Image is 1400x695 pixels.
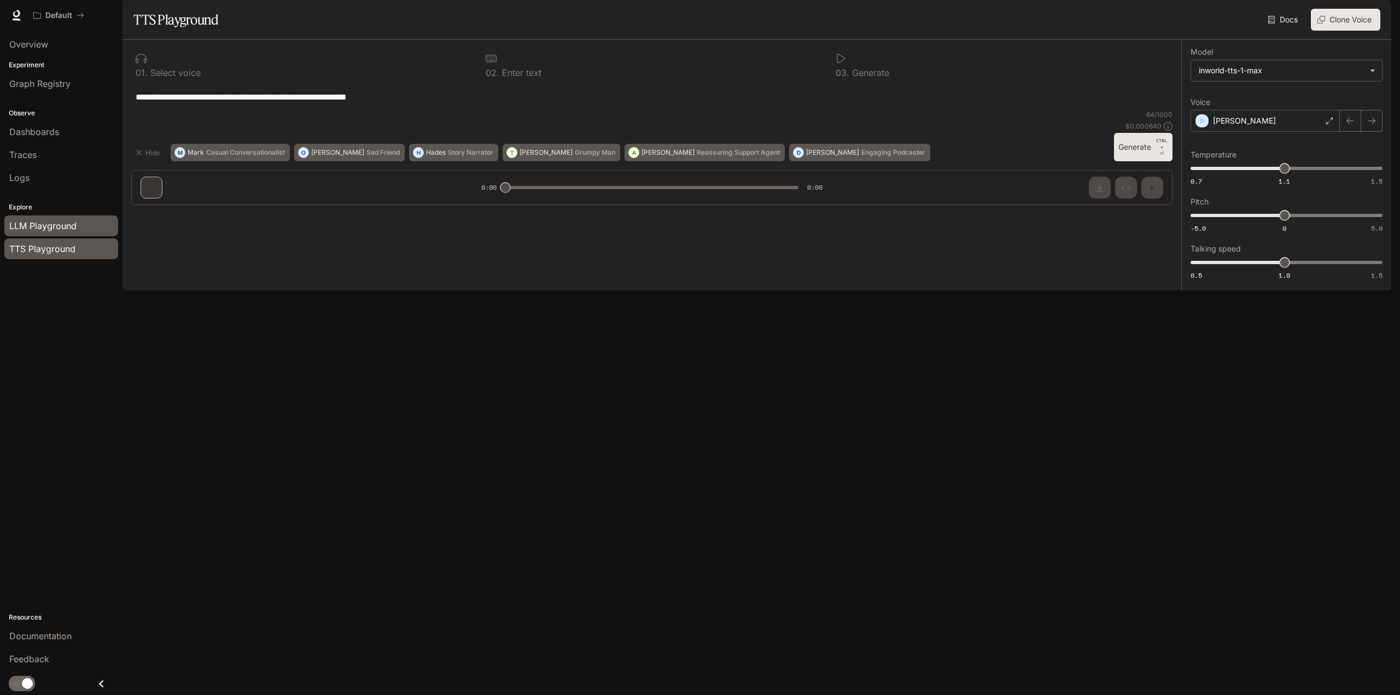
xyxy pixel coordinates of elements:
[1191,224,1206,233] span: -5.0
[148,68,201,77] p: Select voice
[697,149,780,156] p: Reassuring Support Agent
[1371,271,1382,280] span: 1.5
[413,144,423,161] div: H
[1265,9,1302,31] a: Docs
[1125,121,1162,131] p: $ 0.000640
[629,144,639,161] div: A
[836,68,849,77] p: 0 3 .
[625,144,785,161] button: A[PERSON_NAME]Reassuring Support Agent
[1191,271,1202,280] span: 0.5
[1114,133,1172,161] button: GenerateCTRL +⏎
[575,149,615,156] p: Grumpy Man
[1279,271,1290,280] span: 1.0
[1191,60,1382,81] div: inworld-tts-1-max
[206,149,285,156] p: Casual Conversationalist
[1191,177,1202,186] span: 0.7
[1191,198,1209,206] p: Pitch
[1191,245,1241,253] p: Talking speed
[1191,98,1210,106] p: Voice
[789,144,930,161] button: D[PERSON_NAME]Engaging Podcaster
[507,144,517,161] div: T
[409,144,498,161] button: HHadesStory Narrator
[849,68,889,77] p: Generate
[1146,110,1172,119] p: 64 / 1000
[131,144,166,161] button: Hide
[806,149,859,156] p: [PERSON_NAME]
[641,149,695,156] p: [PERSON_NAME]
[294,144,405,161] button: O[PERSON_NAME]Sad Friend
[861,149,925,156] p: Engaging Podcaster
[520,149,573,156] p: [PERSON_NAME]
[366,149,400,156] p: Sad Friend
[1371,177,1382,186] span: 1.5
[1213,115,1276,126] p: [PERSON_NAME]
[45,11,72,20] p: Default
[503,144,620,161] button: T[PERSON_NAME]Grumpy Man
[311,149,364,156] p: [PERSON_NAME]
[1191,151,1236,159] p: Temperature
[794,144,803,161] div: D
[486,68,499,77] p: 0 2 .
[1311,9,1380,31] button: Clone Voice
[175,144,185,161] div: M
[133,9,218,31] h1: TTS Playground
[499,68,541,77] p: Enter text
[1279,177,1290,186] span: 1.1
[171,144,290,161] button: MMarkCasual Conversationalist
[448,149,493,156] p: Story Narrator
[28,4,89,26] button: All workspaces
[426,149,446,156] p: Hades
[299,144,308,161] div: O
[1156,137,1168,157] p: ⏎
[188,149,204,156] p: Mark
[1282,224,1286,233] span: 0
[1156,137,1168,150] p: CTRL +
[1371,224,1382,233] span: 5.0
[1199,65,1364,76] div: inworld-tts-1-max
[1191,48,1213,56] p: Model
[136,68,148,77] p: 0 1 .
